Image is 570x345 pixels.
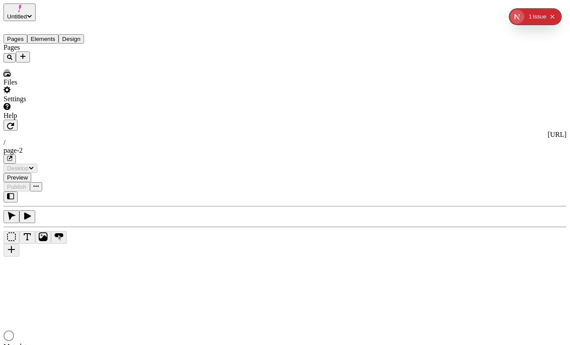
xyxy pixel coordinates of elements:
[4,4,36,21] button: Untitled
[4,147,566,154] div: page-2
[4,34,27,44] button: Pages
[4,131,566,139] div: [URL]
[4,44,109,51] div: Pages
[7,184,26,190] span: Publish
[16,51,30,62] button: Add new
[35,231,51,244] button: Image
[4,173,31,182] button: Preview
[4,139,566,147] div: /
[7,13,27,20] span: Untitled
[7,165,29,172] span: Desktop
[4,95,109,103] div: Settings
[58,34,84,44] button: Design
[7,174,28,181] span: Preview
[4,231,19,244] button: Box
[19,231,35,244] button: Text
[4,182,30,191] button: Publish
[4,78,109,86] div: Files
[4,7,128,15] p: Cookie Test Route
[27,34,59,44] button: Elements
[4,112,109,120] div: Help
[4,164,37,173] button: Desktop
[51,231,67,244] button: Button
